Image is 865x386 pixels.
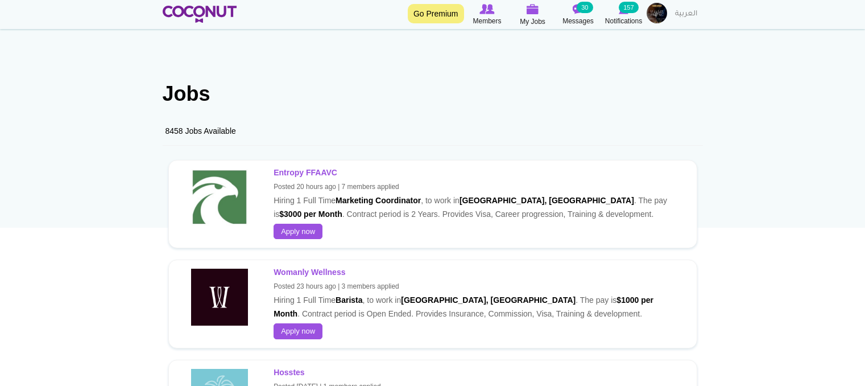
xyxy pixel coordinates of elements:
a: My Jobs My Jobs [510,3,556,27]
span: My Jobs [520,16,545,27]
span: Notifications [605,15,642,27]
strong: Womanly Wellness [274,268,345,277]
a: Go Premium [408,4,464,23]
small: Posted 23 hours ago | 3 members applied [274,282,399,290]
a: Womanly Wellness [274,268,347,277]
a: Messages Messages 30 [556,3,601,27]
a: Browse Members Members [465,3,510,27]
small: 30 [577,2,593,13]
img: Notifications [619,4,628,14]
a: العربية [669,3,703,26]
img: Messages [573,4,584,14]
img: My Jobs [527,4,539,14]
strong: [GEOGRAPHIC_DATA], [GEOGRAPHIC_DATA] [401,295,576,305]
span: Messages [562,15,594,27]
span: Members [473,15,501,27]
strong: Marketing Coordinator [336,196,421,205]
a: Apply now [274,224,322,240]
strong: Entropy FFAAVC [274,168,337,177]
img: Browse Members [479,4,494,14]
div: 8458 Jobs Available [163,117,703,146]
a: Apply now [274,323,322,339]
img: Home [163,6,237,23]
small: 157 [619,2,638,13]
a: Entropy FFAAVC [274,168,339,177]
small: Posted 20 hours ago | 7 members applied [274,183,399,191]
strong: Barista [336,295,362,305]
strong: [GEOGRAPHIC_DATA], [GEOGRAPHIC_DATA] [460,196,634,205]
strong: $1000 per Month [274,295,653,318]
p: Hiring 1 Full Time , to work in . The pay is . Contract period is Open Ended. Provides Insurance,... [274,265,679,321]
strong: $3000 per Month [279,210,342,219]
a: Hosstes [274,368,306,377]
strong: Hosstes [274,368,304,377]
a: Notifications Notifications 157 [601,3,647,27]
h1: Jobs [163,83,703,105]
p: Hiring 1 Full Time , to work in . The pay is . Contract period is 2 Years. Provides Visa, Career ... [274,166,679,221]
